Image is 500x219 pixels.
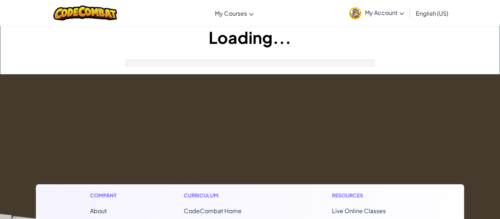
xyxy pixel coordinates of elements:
[0,26,500,49] h1: Loading...
[90,192,124,199] h1: Company
[365,9,404,16] span: My Account
[412,3,452,23] a: English (US)
[332,207,386,215] a: Live Online Classes
[215,10,247,17] span: My Courses
[349,7,361,19] img: avatar
[184,207,242,215] span: CodeCombat Home
[416,10,448,17] span: English (US)
[211,3,257,23] a: My Courses
[346,1,408,24] a: My Account
[90,207,107,215] a: About
[184,192,272,199] h1: Curriculum
[332,192,410,199] h1: Resources
[53,5,117,20] img: CodeCombat logo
